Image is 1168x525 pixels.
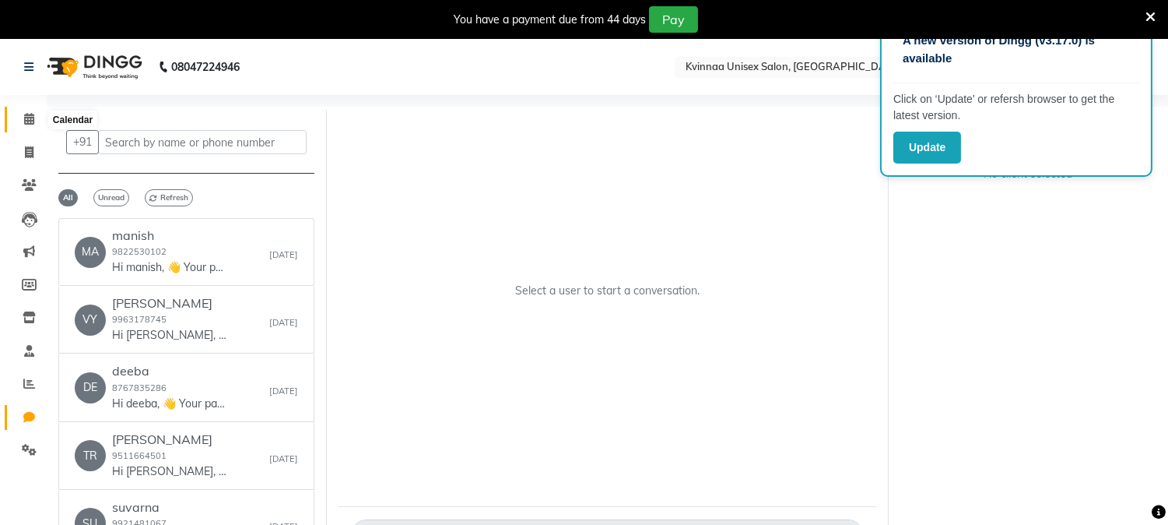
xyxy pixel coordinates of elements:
p: Hi deeba, 👋 Your payment at Kvinnaa Unisex Salon is confirmed! 💰 Amount: 709 🧾 Receipt Link: [DOM... [112,396,229,412]
small: 9822530102 [112,246,167,257]
p: Select a user to start a conversation. [515,283,700,299]
span: Unread [93,189,129,206]
small: [DATE] [269,385,298,398]
small: 9963178745 [112,314,167,325]
small: 9511664501 [112,450,167,461]
small: [DATE] [269,248,298,262]
button: Update [893,132,961,164]
div: DE [75,372,106,403]
p: Hi manish, 👋 Your payment at Kvinnaa Unisex Salon is confirmed! 💰 Amount: 499 🧾 Receipt Link: [DO... [112,259,229,276]
p: Click on ‘Update’ or refersh browser to get the latest version. [893,91,1139,124]
button: Pay [649,6,698,33]
small: 8767835286 [112,382,167,393]
div: TR [75,440,106,471]
small: [DATE] [269,316,298,329]
img: logo [40,45,146,89]
small: [DATE] [269,453,298,466]
div: MA [75,237,106,268]
p: A new version of Dingg (v3.17.0) is available [903,32,1130,67]
h6: deeba [112,364,229,379]
p: Hi [PERSON_NAME], 👋 Your payment at Kvinnaa Unisex Salon is confirmed! 💰 Amount: 2562 🧾 Receipt L... [112,327,229,344]
input: Search by name or phone number [98,130,307,154]
div: You have a payment due from 44 days [454,12,646,28]
div: VY [75,305,106,336]
b: 08047224946 [171,45,240,89]
p: Hi [PERSON_NAME], 👋 Your payment at Kvinnaa Unisex Salon is confirmed! 💰 Amount: 60 🧾 Receipt Lin... [112,463,229,480]
h6: manish [112,228,229,243]
h6: [PERSON_NAME] [112,432,229,447]
div: Calendar [49,111,96,129]
h6: [PERSON_NAME] [112,296,229,311]
button: +91 [66,130,99,154]
span: All [58,189,78,206]
h6: suvarna [112,500,229,515]
span: Refresh [145,189,193,206]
